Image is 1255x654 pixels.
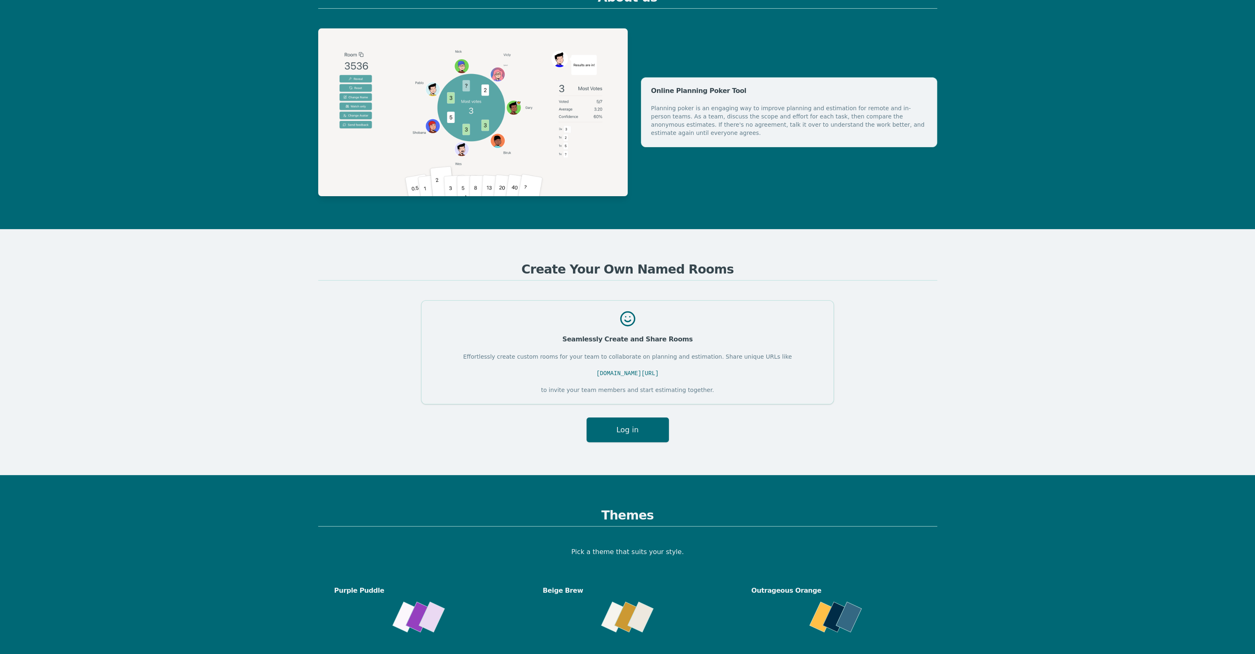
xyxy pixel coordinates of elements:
[431,336,824,343] div: Seamlessly Create and Share Rooms
[318,508,937,526] h2: Themes
[318,546,937,558] p: Pick a theme that suits your style.
[318,262,937,281] h2: Create Your Own Named Rooms
[651,104,927,137] div: Planning poker is an engaging way to improve planning and estimation for remote and in-person tea...
[334,587,503,594] div: Purple Puddle
[751,587,920,594] div: Outrageous Orange
[431,353,824,394] div: Effortlessly create custom rooms for your team to collaborate on planning and estimation. Share u...
[543,587,712,594] div: Beige Brew
[596,370,659,377] span: [DOMAIN_NAME][URL]
[318,28,628,196] img: Planning Poker example session
[651,88,927,94] div: Online Planning Poker Tool
[587,417,669,442] button: Log in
